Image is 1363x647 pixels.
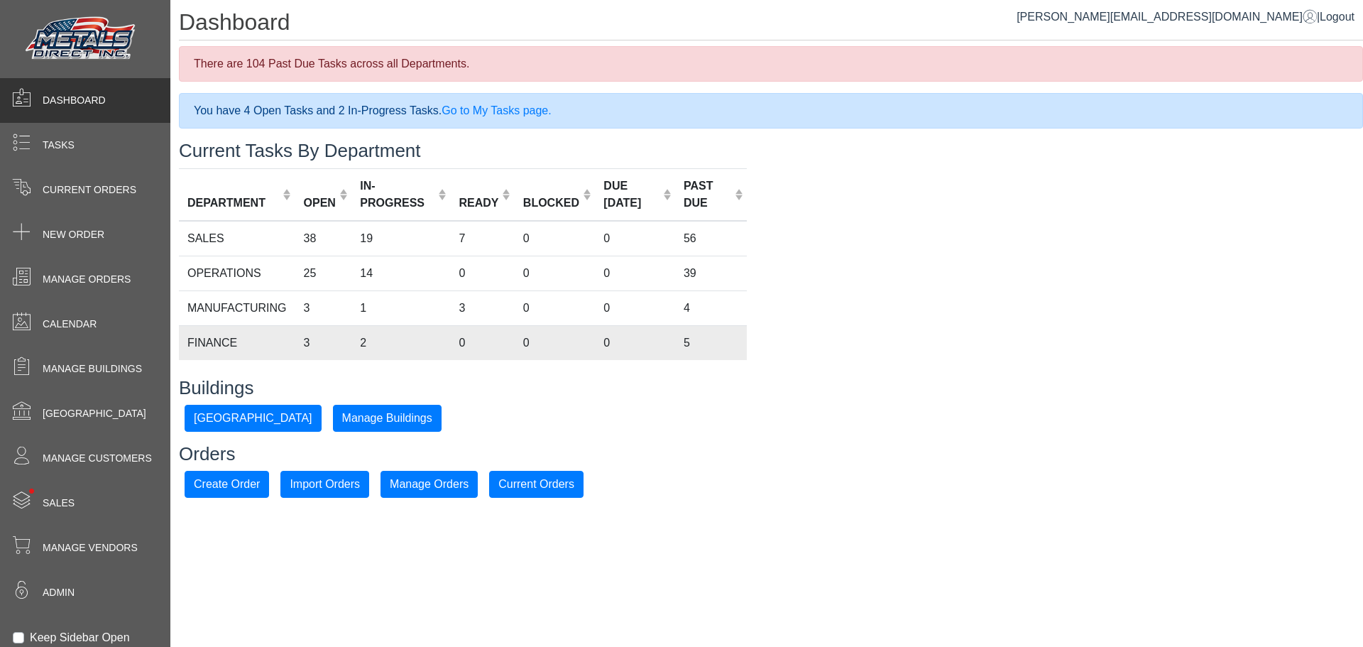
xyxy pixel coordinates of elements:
td: 0 [595,325,675,360]
h1: Dashboard [179,9,1363,40]
span: Manage Orders [43,272,131,287]
td: FINANCE [179,325,295,360]
button: [GEOGRAPHIC_DATA] [185,405,322,432]
td: 39 [675,256,747,290]
span: [GEOGRAPHIC_DATA] [43,406,146,421]
td: 25 [295,256,352,290]
span: New Order [43,227,104,242]
td: SALES [179,221,295,256]
td: 3 [295,325,352,360]
a: Manage Buildings [333,411,442,423]
td: 3 [295,290,352,325]
td: OPERATIONS [179,256,295,290]
h3: Buildings [179,377,1363,399]
span: Logout [1320,11,1354,23]
a: Import Orders [280,477,369,489]
a: Go to My Tasks page. [442,104,551,116]
label: Keep Sidebar Open [30,629,130,646]
button: Manage Orders [381,471,478,498]
td: 5 [675,325,747,360]
div: IN-PROGRESS [360,178,434,212]
td: MANUFACTURING [179,290,295,325]
span: • [13,468,50,514]
td: 1 [351,290,450,325]
span: Tasks [43,138,75,153]
span: Admin [43,585,75,600]
td: 0 [515,325,596,360]
div: You have 4 Open Tasks and 2 In-Progress Tasks. [179,93,1363,129]
div: DUE [DATE] [603,178,659,212]
button: Import Orders [280,471,369,498]
span: Manage Vendors [43,540,138,555]
a: Manage Orders [381,477,478,489]
td: 0 [515,256,596,290]
h3: Orders [179,443,1363,465]
span: Current Orders [43,183,136,197]
td: 0 [595,256,675,290]
td: 0 [450,256,514,290]
td: 38 [295,221,352,256]
td: 14 [351,256,450,290]
span: Calendar [43,317,97,332]
button: Current Orders [489,471,584,498]
div: OPEN [304,195,336,212]
span: Manage Buildings [43,361,142,376]
img: Metals Direct Inc Logo [21,13,142,65]
div: DEPARTMENT [187,195,279,212]
h3: Current Tasks By Department [179,140,1363,162]
td: 19 [351,221,450,256]
td: 0 [515,221,596,256]
td: 0 [595,290,675,325]
td: 0 [515,290,596,325]
td: 7 [450,221,514,256]
div: PAST DUE [684,178,731,212]
td: 56 [675,221,747,256]
td: 4 [675,290,747,325]
a: Create Order [185,477,269,489]
td: 0 [450,325,514,360]
div: | [1017,9,1354,26]
td: 0 [595,221,675,256]
span: Dashboard [43,93,106,108]
td: 3 [450,290,514,325]
div: BLOCKED [523,195,579,212]
button: Manage Buildings [333,405,442,432]
div: There are 104 Past Due Tasks across all Departments. [179,46,1363,82]
span: Manage Customers [43,451,152,466]
a: [PERSON_NAME][EMAIL_ADDRESS][DOMAIN_NAME] [1017,11,1317,23]
div: READY [459,195,498,212]
td: 2 [351,325,450,360]
button: Create Order [185,471,269,498]
span: Sales [43,496,75,511]
a: Current Orders [489,477,584,489]
a: [GEOGRAPHIC_DATA] [185,411,322,423]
